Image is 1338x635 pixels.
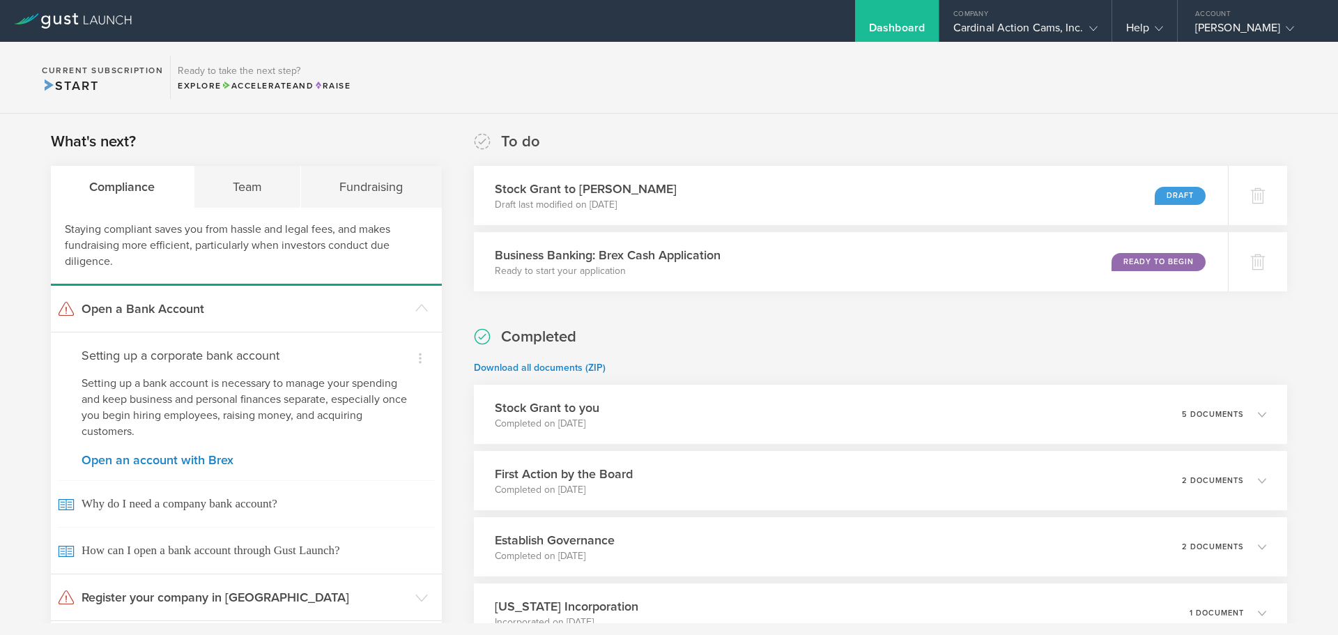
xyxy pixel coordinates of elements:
[1112,253,1206,271] div: Ready to Begin
[495,597,638,615] h3: [US_STATE] Incorporation
[82,376,411,440] p: Setting up a bank account is necessary to manage your spending and keep business and personal fin...
[82,300,408,318] h3: Open a Bank Account
[58,480,435,527] span: Why do I need a company bank account?
[1195,21,1314,42] div: [PERSON_NAME]
[51,132,136,152] h2: What's next?
[178,79,351,92] div: Explore
[495,465,633,483] h3: First Action by the Board
[51,166,194,208] div: Compliance
[495,549,615,563] p: Completed on [DATE]
[194,166,302,208] div: Team
[82,588,408,606] h3: Register your company in [GEOGRAPHIC_DATA]
[495,531,615,549] h3: Establish Governance
[953,21,1098,42] div: Cardinal Action Cams, Inc.
[42,78,98,93] span: Start
[58,527,435,574] span: How can I open a bank account through Gust Launch?
[51,208,442,286] div: Staying compliant saves you from hassle and legal fees, and makes fundraising more efficient, par...
[42,66,163,75] h2: Current Subscription
[1155,187,1206,205] div: Draft
[314,81,351,91] span: Raise
[495,180,677,198] h3: Stock Grant to [PERSON_NAME]
[1190,609,1244,617] p: 1 document
[495,615,638,629] p: Incorporated on [DATE]
[474,362,606,374] a: Download all documents (ZIP)
[495,483,633,497] p: Completed on [DATE]
[51,480,442,527] a: Why do I need a company bank account?
[51,527,442,574] a: How can I open a bank account through Gust Launch?
[1182,411,1244,418] p: 5 documents
[495,399,599,417] h3: Stock Grant to you
[1182,543,1244,551] p: 2 documents
[222,81,314,91] span: and
[495,198,677,212] p: Draft last modified on [DATE]
[495,246,721,264] h3: Business Banking: Brex Cash Application
[474,166,1228,225] div: Stock Grant to [PERSON_NAME]Draft last modified on [DATE]Draft
[82,346,411,365] h4: Setting up a corporate bank account
[1126,21,1163,42] div: Help
[178,66,351,76] h3: Ready to take the next step?
[495,417,599,431] p: Completed on [DATE]
[495,264,721,278] p: Ready to start your application
[474,232,1228,291] div: Business Banking: Brex Cash ApplicationReady to start your applicationReady to Begin
[82,454,411,466] a: Open an account with Brex
[501,132,540,152] h2: To do
[501,327,576,347] h2: Completed
[222,81,293,91] span: Accelerate
[170,56,357,99] div: Ready to take the next step?ExploreAccelerateandRaise
[1182,477,1244,484] p: 2 documents
[869,21,925,42] div: Dashboard
[1291,588,1324,621] iframe: Intercom live chat
[301,166,442,208] div: Fundraising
